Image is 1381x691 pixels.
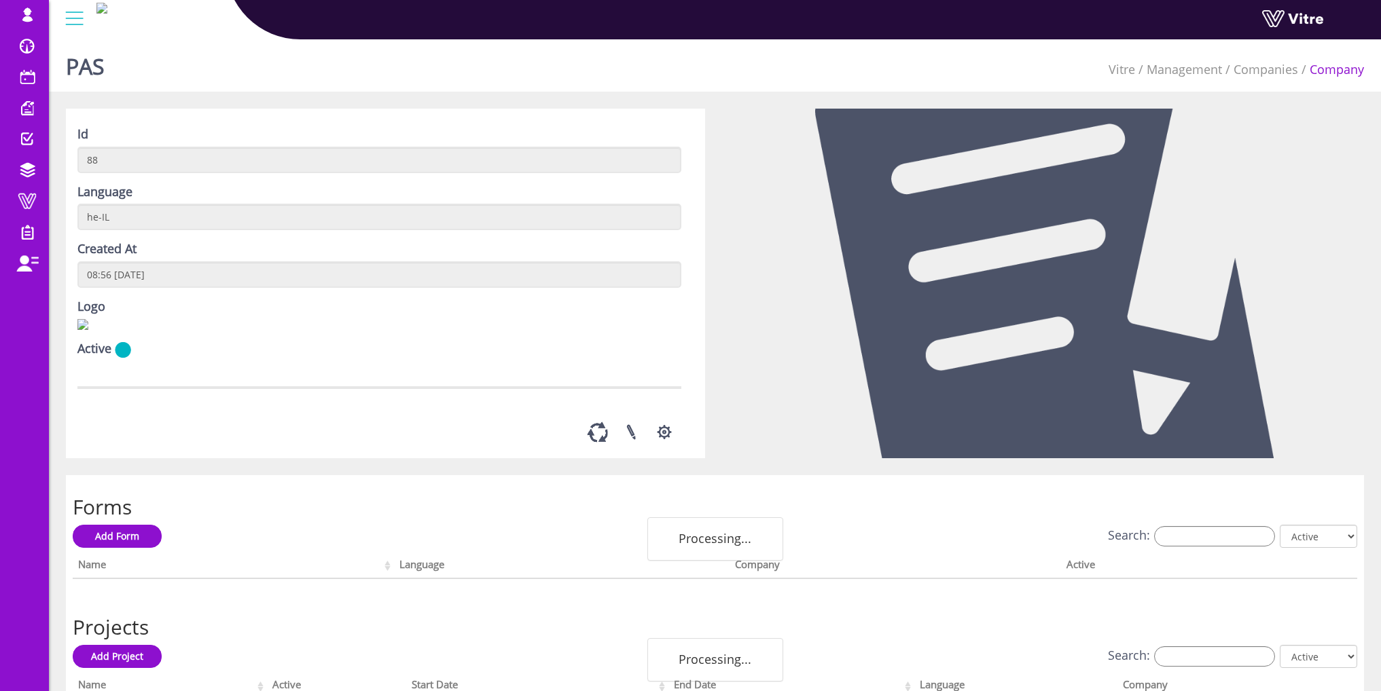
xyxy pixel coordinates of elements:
span: Add Project [91,650,143,662]
label: Search: [1108,646,1275,667]
span: Add Form [95,529,139,542]
img: bc18c294-771c-4c12-b1e8-80edb8675e47.png [77,319,234,330]
label: Id [77,126,88,143]
label: Search: [1108,526,1275,546]
label: Active [77,340,111,358]
img: yes [115,341,131,358]
th: Name [73,554,394,580]
a: Add Project [73,645,162,668]
div: Processing... [647,517,783,561]
th: Language [394,554,730,580]
h2: Forms [73,496,1357,518]
a: Vitre [1109,61,1135,77]
input: Search: [1154,646,1275,667]
li: Company [1298,61,1364,79]
img: Logo-Web.png [96,3,107,14]
label: Language [77,183,132,201]
a: Add Form [73,525,162,548]
input: Search: [1154,526,1275,546]
div: Processing... [647,638,783,681]
h1: PAS [66,34,105,92]
th: Active [1061,554,1293,580]
h2: Projects [73,616,1357,638]
a: Companies [1234,61,1298,77]
label: Created At [77,240,137,258]
th: Company [730,554,1061,580]
label: Logo [77,298,105,316]
li: Management [1135,61,1222,79]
